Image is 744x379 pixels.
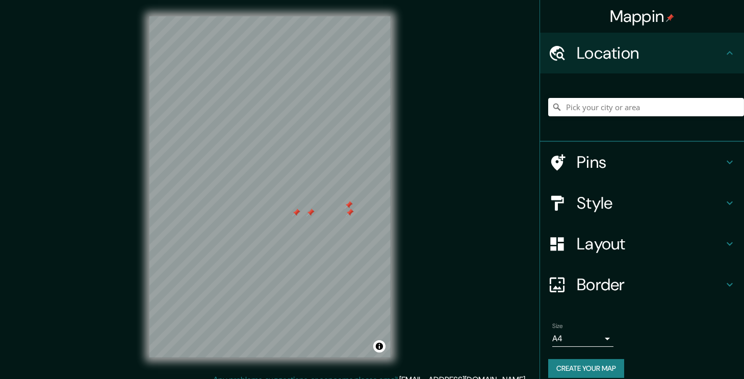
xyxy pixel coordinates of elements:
h4: Mappin [610,6,675,27]
h4: Pins [577,152,724,172]
h4: Location [577,43,724,63]
div: Style [540,183,744,223]
canvas: Map [149,16,391,358]
h4: Border [577,274,724,295]
div: Layout [540,223,744,264]
h4: Layout [577,234,724,254]
label: Size [552,322,563,331]
img: pin-icon.png [666,14,674,22]
div: Pins [540,142,744,183]
button: Create your map [548,359,624,378]
input: Pick your city or area [548,98,744,116]
button: Toggle attribution [373,340,386,352]
div: A4 [552,331,613,347]
div: Border [540,264,744,305]
div: Location [540,33,744,73]
h4: Style [577,193,724,213]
